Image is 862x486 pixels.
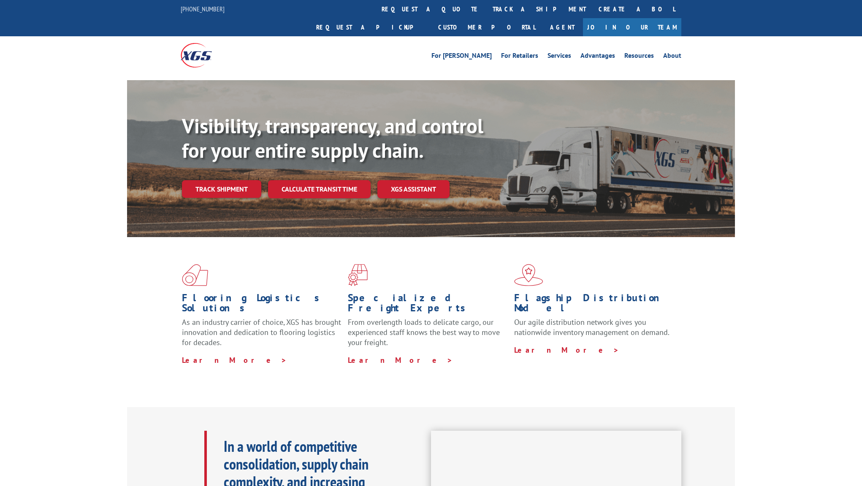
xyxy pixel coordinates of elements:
[310,18,432,36] a: Request a pickup
[542,18,583,36] a: Agent
[514,345,619,355] a: Learn More >
[514,293,674,317] h1: Flagship Distribution Model
[182,113,483,163] b: Visibility, transparency, and control for your entire supply chain.
[431,52,492,62] a: For [PERSON_NAME]
[268,180,371,198] a: Calculate transit time
[580,52,615,62] a: Advantages
[548,52,571,62] a: Services
[348,355,453,365] a: Learn More >
[181,5,225,13] a: [PHONE_NUMBER]
[663,52,681,62] a: About
[514,264,543,286] img: xgs-icon-flagship-distribution-model-red
[501,52,538,62] a: For Retailers
[182,317,341,347] span: As an industry carrier of choice, XGS has brought innovation and dedication to flooring logistics...
[348,264,368,286] img: xgs-icon-focused-on-flooring-red
[182,264,208,286] img: xgs-icon-total-supply-chain-intelligence-red
[182,293,342,317] h1: Flooring Logistics Solutions
[624,52,654,62] a: Resources
[182,180,261,198] a: Track shipment
[583,18,681,36] a: Join Our Team
[514,317,670,337] span: Our agile distribution network gives you nationwide inventory management on demand.
[432,18,542,36] a: Customer Portal
[348,293,507,317] h1: Specialized Freight Experts
[377,180,450,198] a: XGS ASSISTANT
[348,317,507,355] p: From overlength loads to delicate cargo, our experienced staff knows the best way to move your fr...
[182,355,287,365] a: Learn More >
